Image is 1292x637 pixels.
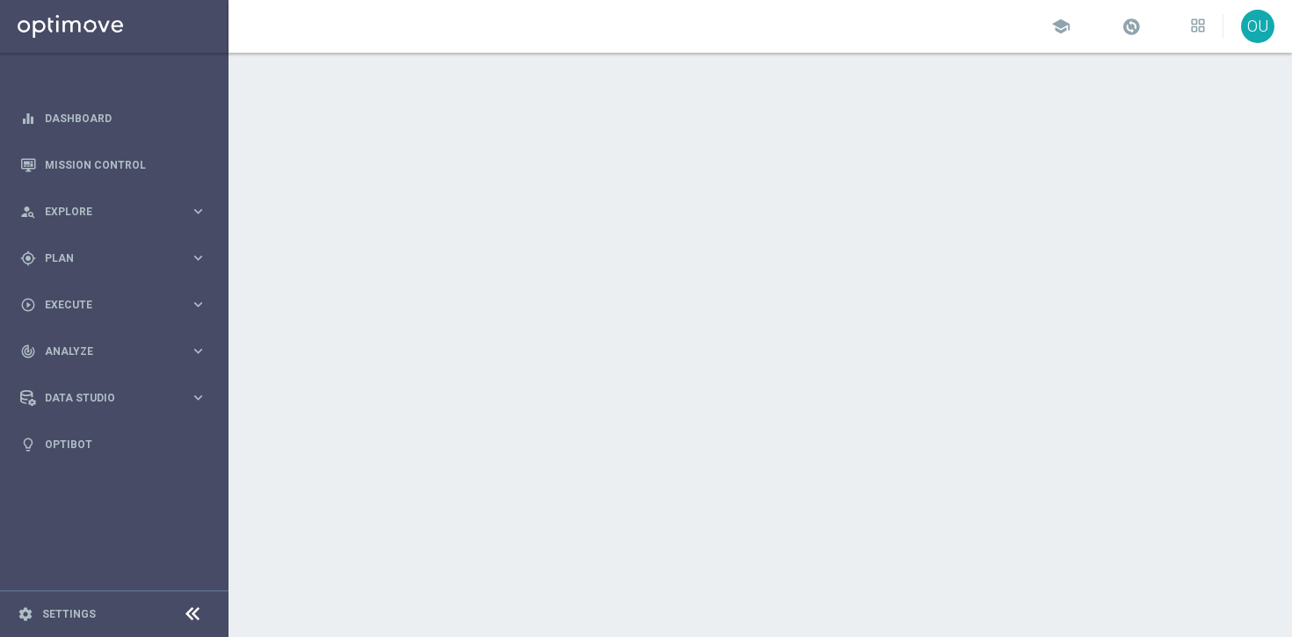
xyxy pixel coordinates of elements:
[1241,10,1274,43] div: OU
[20,297,36,313] i: play_circle_outline
[20,390,190,406] div: Data Studio
[45,95,207,141] a: Dashboard
[19,251,207,265] button: gps_fixed Plan keyboard_arrow_right
[190,343,207,359] i: keyboard_arrow_right
[45,346,190,357] span: Analyze
[19,158,207,172] button: Mission Control
[20,250,190,266] div: Plan
[19,205,207,219] button: person_search Explore keyboard_arrow_right
[18,606,33,622] i: settings
[190,389,207,406] i: keyboard_arrow_right
[45,253,190,264] span: Plan
[20,141,207,188] div: Mission Control
[1051,17,1071,36] span: school
[45,300,190,310] span: Execute
[20,297,190,313] div: Execute
[20,344,190,359] div: Analyze
[19,112,207,126] button: equalizer Dashboard
[20,421,207,467] div: Optibot
[20,111,36,127] i: equalizer
[45,206,190,217] span: Explore
[20,344,36,359] i: track_changes
[20,250,36,266] i: gps_fixed
[19,344,207,358] button: track_changes Analyze keyboard_arrow_right
[19,438,207,452] button: lightbulb Optibot
[45,393,190,403] span: Data Studio
[45,141,207,188] a: Mission Control
[20,204,190,220] div: Explore
[19,298,207,312] button: play_circle_outline Execute keyboard_arrow_right
[19,391,207,405] button: Data Studio keyboard_arrow_right
[190,250,207,266] i: keyboard_arrow_right
[20,437,36,452] i: lightbulb
[190,203,207,220] i: keyboard_arrow_right
[20,204,36,220] i: person_search
[20,95,207,141] div: Dashboard
[190,296,207,313] i: keyboard_arrow_right
[42,609,96,619] a: Settings
[45,421,207,467] a: Optibot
